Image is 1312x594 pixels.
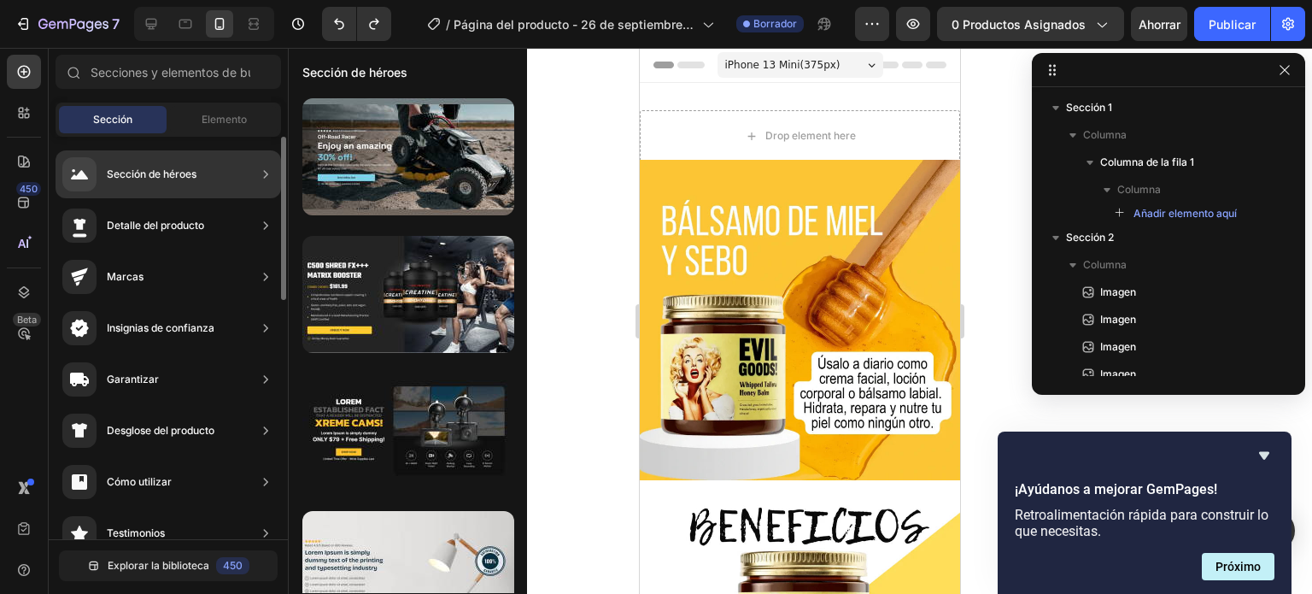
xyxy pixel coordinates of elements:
[20,183,38,195] font: 450
[107,168,196,180] font: Sección de héroes
[1083,128,1127,141] font: Columna
[107,424,214,437] font: Desglose del producto
[107,373,159,385] font: Garantizar
[1066,101,1112,114] font: Sección 1
[1015,479,1274,500] h2: ¡Ayúdanos a mejorar GemPages!
[107,270,143,283] font: Marcas
[202,113,247,126] font: Elemento
[107,475,172,488] font: Cómo utilizar
[1194,7,1270,41] button: Publicar
[753,17,797,30] font: Borrador
[446,17,450,32] font: /
[937,7,1124,41] button: 0 productos asignados
[223,559,243,572] font: 450
[1107,203,1245,224] button: Añadir elemento aquí
[1100,368,1136,380] font: Imagen
[108,559,209,572] font: Explorar la biblioteca
[1100,156,1194,168] font: Columna de la fila 1
[1209,17,1256,32] font: Publicar
[7,7,127,41] button: 7
[17,314,37,326] font: Beta
[1066,231,1114,244] font: Sección 2
[1131,7,1187,41] button: Ahorrar
[59,550,278,581] button: Explorar la biblioteca450
[640,48,960,594] iframe: Área de diseño
[1100,285,1136,298] font: Imagen
[1015,481,1217,497] font: ¡Ayúdanos a mejorar GemPages!
[93,113,132,126] font: Sección
[322,7,391,41] div: Deshacer/Rehacer
[1015,445,1274,580] div: ¡Ayúdanos a mejorar GemPages!
[952,17,1086,32] font: 0 productos asignados
[1100,313,1136,326] font: Imagen
[1139,17,1180,32] font: Ahorrar
[1202,553,1274,580] button: Siguiente pregunta
[107,321,214,334] font: Insignias de confianza
[454,17,694,50] font: Página del producto - 26 de septiembre, 16:13:54
[112,15,120,32] font: 7
[1117,183,1161,196] font: Columna
[1083,258,1127,271] font: Columna
[1254,445,1274,466] button: Ocultar encuesta
[107,219,204,232] font: Detalle del producto
[107,526,165,539] font: Testimonios
[1133,207,1237,220] font: Añadir elemento aquí
[56,55,281,89] input: Secciones y elementos de búsqueda
[1215,560,1261,573] font: Próximo
[1015,507,1268,539] font: Retroalimentación rápida para construir lo que necesitas.
[1100,340,1136,353] font: Imagen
